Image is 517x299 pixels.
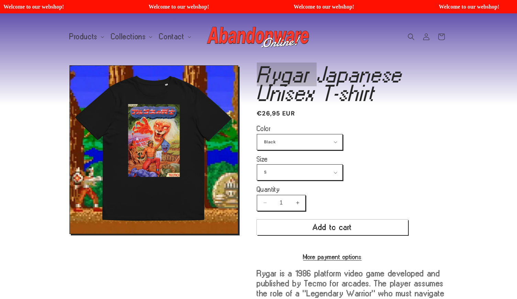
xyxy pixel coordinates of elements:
[293,3,429,10] span: Welcome to our webshop!
[3,3,139,10] span: Welcome to our webshop!
[69,65,240,234] media-gallery: Gallery Viewer
[205,20,313,53] a: Abandonware
[257,186,408,193] label: Quantity
[257,156,408,163] label: Size
[257,65,448,102] h1: Rygar Japanese Unisex T-shirt
[159,34,184,40] span: Contact
[257,254,408,260] a: More payment options
[69,34,98,40] span: Products
[155,30,194,44] summary: Contact
[107,30,155,44] summary: Collections
[148,3,284,10] span: Welcome to our webshop!
[207,23,310,51] img: Abandonware
[404,29,419,44] summary: Search
[257,125,408,132] label: Color
[257,220,408,235] button: Add to cart
[65,30,107,44] summary: Products
[257,109,295,118] span: €26,95 EUR
[111,34,146,40] span: Collections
